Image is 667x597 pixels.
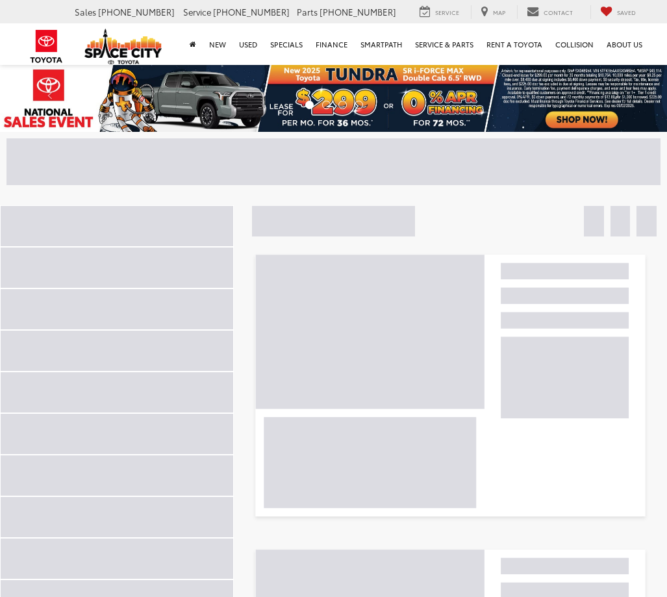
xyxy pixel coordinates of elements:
img: Space City Toyota [84,29,162,64]
a: Collision [549,23,600,65]
a: New [203,23,233,65]
a: My Saved Vehicles [590,5,646,19]
a: Home [183,23,203,65]
span: Map [493,8,505,16]
a: Map [471,5,515,19]
a: Used [233,23,264,65]
a: Contact [517,5,583,19]
span: Sales [75,6,96,18]
a: Finance [309,23,354,65]
span: [PHONE_NUMBER] [98,6,175,18]
a: Rent a Toyota [480,23,549,65]
span: Saved [617,8,636,16]
span: Contact [544,8,573,16]
img: Toyota [22,25,71,68]
span: [PHONE_NUMBER] [213,6,290,18]
a: SmartPath [354,23,409,65]
span: Parts [297,6,318,18]
a: Specials [264,23,309,65]
a: Service & Parts [409,23,480,65]
a: Service [410,5,469,19]
span: Service [183,6,211,18]
a: About Us [600,23,649,65]
span: [PHONE_NUMBER] [320,6,396,18]
span: Service [435,8,459,16]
